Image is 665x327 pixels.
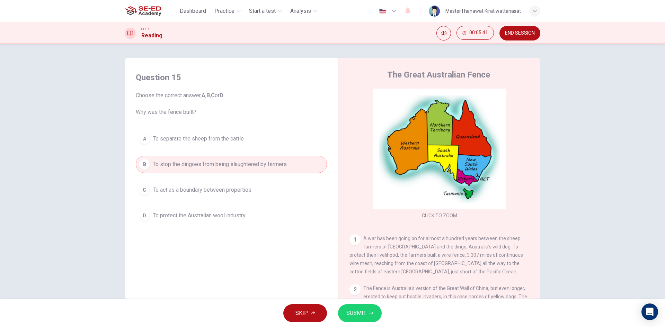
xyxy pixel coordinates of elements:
h1: Reading [141,31,162,40]
div: MasterThanawat Kiratiwattanasat [445,7,521,15]
a: SE-ED Academy logo [125,4,177,18]
img: SE-ED Academy logo [125,4,161,18]
span: To protect the Australian wool industry [153,211,246,220]
button: SUBMIT [338,304,382,322]
button: DTo protect the Australian wool industry [136,207,327,224]
button: Dashboard [177,5,209,17]
button: Start a test [246,5,285,17]
span: END SESSION [505,30,535,36]
button: Analysis [287,5,320,17]
span: To stop the dingoes from being slaughtered by farmers [153,160,287,169]
button: SKIP [283,304,327,322]
span: To act as a boundary between properties [153,186,251,194]
div: C [139,184,150,196]
div: Hide [456,26,494,40]
button: BTo stop the dingoes from being slaughtered by farmers [136,156,327,173]
span: SUBMIT [346,308,366,318]
div: B [139,159,150,170]
span: Start a test [249,7,276,15]
div: D [139,210,150,221]
b: B [206,92,210,99]
img: en [378,9,387,14]
h4: Question 15 [136,72,327,83]
button: CTo act as a boundary between properties [136,181,327,199]
div: A [139,133,150,144]
b: C [211,92,215,99]
div: Mute [436,26,451,40]
span: 00:05:41 [469,30,488,36]
b: A [202,92,205,99]
button: 00:05:41 [456,26,494,40]
span: SKIP [295,308,308,318]
button: Practice [212,5,243,17]
span: Dashboard [180,7,206,15]
span: Practice [214,7,234,15]
b: D [220,92,223,99]
div: 2 [349,284,361,295]
span: CEFR [141,27,149,31]
button: END SESSION [499,26,540,40]
div: 1 [349,234,361,245]
span: Analysis [290,7,311,15]
span: To separate the sheep from the cattle [153,135,244,143]
img: Profile picture [429,6,440,17]
span: Choose the correct answer, , , or . Why was the fence built? [136,91,327,116]
div: Open Intercom Messenger [641,303,658,320]
button: ATo separate the sheep from the cattle [136,130,327,147]
span: A war has been going on for almost a hundred years between the sheep farmers of [GEOGRAPHIC_DATA]... [349,236,523,274]
h4: The Great Australian Fence [387,69,490,80]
